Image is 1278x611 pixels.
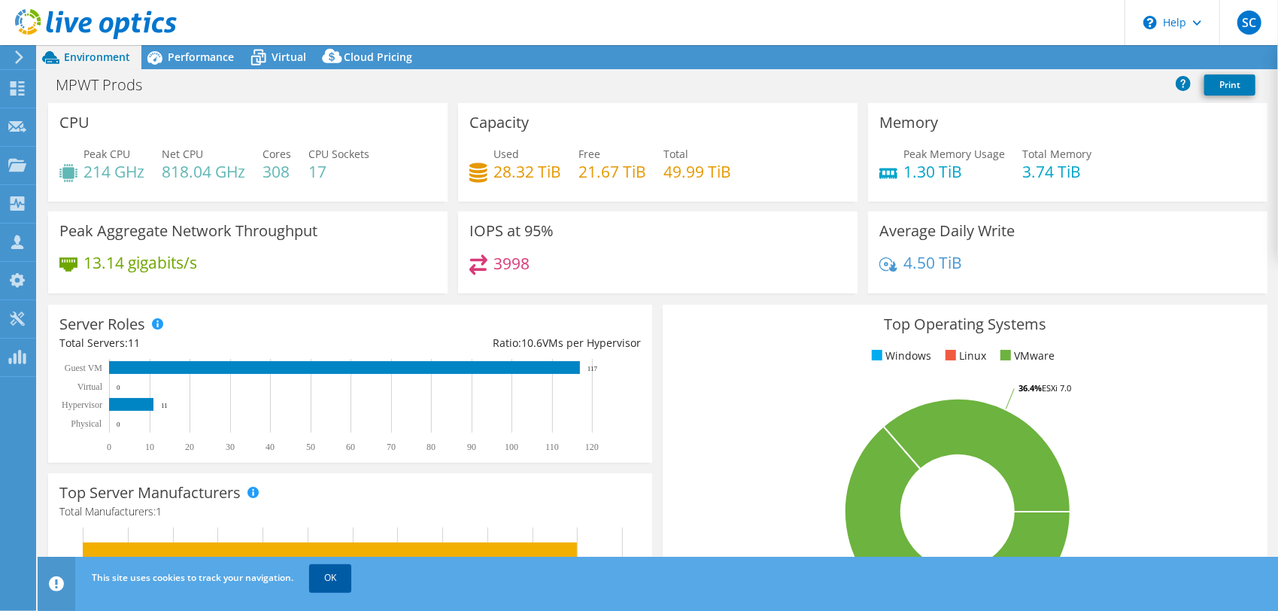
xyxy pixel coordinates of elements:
h4: 3998 [493,255,530,272]
span: Peak Memory Usage [903,147,1005,161]
div: Total Servers: [59,335,351,351]
h3: Top Operating Systems [674,316,1255,333]
text: Physical [71,418,102,429]
span: Performance [168,50,234,64]
h4: Total Manufacturers: [59,503,641,520]
span: 1 [156,504,162,518]
h3: Server Roles [59,316,145,333]
li: VMware [997,348,1055,364]
text: 110 [545,442,559,452]
text: 10 [145,442,154,452]
text: 120 [585,442,599,452]
span: Cores [263,147,291,161]
li: Windows [868,348,932,364]
svg: \n [1143,16,1157,29]
text: 100 [505,442,518,452]
span: Total [663,147,688,161]
text: 0 [107,442,111,452]
text: 70 [387,442,396,452]
text: 40 [266,442,275,452]
text: 30 [226,442,235,452]
span: Environment [64,50,130,64]
h4: 4.50 TiB [903,254,962,271]
h3: Average Daily Write [879,223,1015,239]
h3: IOPS at 95% [469,223,554,239]
text: Hypervisor [62,400,102,410]
span: Cloud Pricing [344,50,412,64]
h4: 17 [308,163,369,180]
h3: Memory [879,114,938,131]
span: SC [1237,11,1261,35]
span: Peak CPU [83,147,130,161]
a: Print [1204,74,1255,96]
span: This site uses cookies to track your navigation. [92,571,293,584]
text: 50 [306,442,315,452]
text: 80 [427,442,436,452]
h4: 49.99 TiB [663,163,731,180]
tspan: ESXi 7.0 [1042,382,1071,394]
h4: 1.30 TiB [903,163,1005,180]
div: Ratio: VMs per Hypervisor [351,335,642,351]
text: 117 [587,365,598,372]
text: 90 [467,442,476,452]
h4: 818.04 GHz [162,163,245,180]
h4: 28.32 TiB [493,163,561,180]
text: 0 [117,421,120,428]
span: CPU Sockets [308,147,369,161]
h4: 3.74 TiB [1022,163,1091,180]
span: Free [578,147,600,161]
li: Linux [942,348,987,364]
a: OK [309,564,351,591]
span: Virtual [272,50,306,64]
span: Used [493,147,519,161]
h4: 214 GHz [83,163,144,180]
h4: 13.14 gigabits/s [83,254,197,271]
span: 10.6 [521,336,542,350]
text: 11 [161,402,168,409]
h4: 308 [263,163,291,180]
text: 0 [117,384,120,391]
text: 60 [346,442,355,452]
span: Total Memory [1022,147,1091,161]
span: Net CPU [162,147,203,161]
h3: Capacity [469,114,529,131]
h1: MPWT Prods [49,77,165,93]
h3: CPU [59,114,90,131]
text: 20 [185,442,194,452]
h4: 21.67 TiB [578,163,646,180]
tspan: 36.4% [1018,382,1042,394]
text: Guest VM [65,363,102,373]
text: Virtual [77,381,103,392]
h3: Top Server Manufacturers [59,485,241,501]
h3: Peak Aggregate Network Throughput [59,223,317,239]
span: 11 [128,336,140,350]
